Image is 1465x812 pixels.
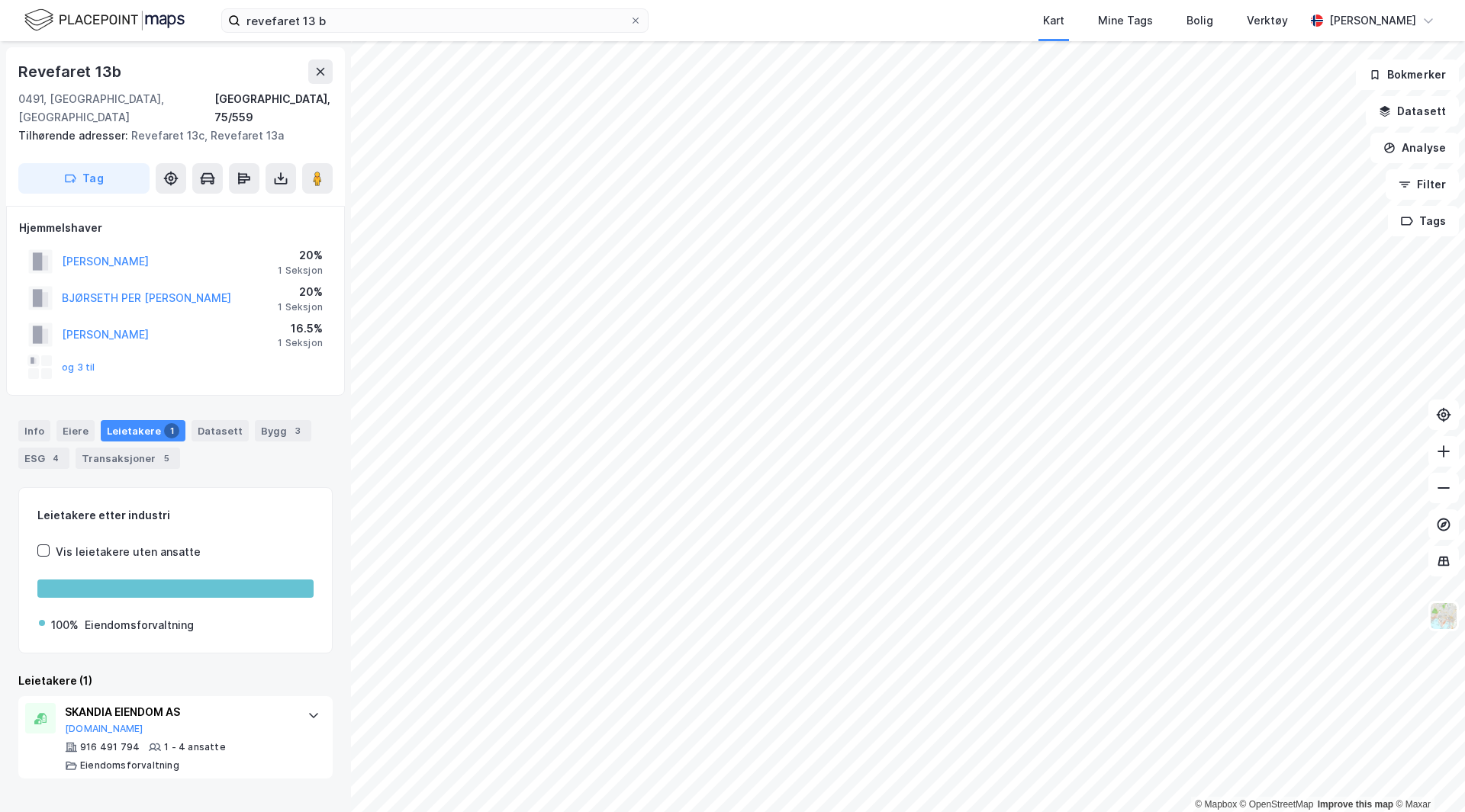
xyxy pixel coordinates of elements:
div: Leietakere [101,420,185,441]
div: 16.5% [278,319,323,338]
div: Revefaret 13c, Revefaret 13a [18,127,320,145]
div: Bolig [1186,11,1213,30]
div: Revefaret 13b [18,59,124,84]
div: Leietakere etter industri [37,506,314,525]
div: Vis leietakere uten ansatte [56,543,201,561]
span: Tilhørende adresser: [18,129,131,142]
div: Transaksjoner [76,448,180,469]
div: Verktøy [1247,11,1288,30]
div: 20% [278,283,323,301]
div: 1 - 4 ansatte [164,741,226,753]
div: Kontrollprogram for chat [1389,739,1465,812]
div: Kart [1043,11,1064,30]
div: Leietakere (1) [18,672,333,690]
div: Datasett [192,420,249,441]
img: logo.f888ab2527a4732fd821a326f86c7f29.svg [24,7,185,34]
div: [GEOGRAPHIC_DATA], 75/559 [214,90,333,127]
a: Improve this map [1318,799,1393,810]
div: 1 Seksjon [278,337,323,349]
div: Bygg [255,420,311,441]
div: 1 Seksjon [278,265,323,277]
div: 1 Seksjon [278,301,323,313]
div: Eiere [56,420,95,441]
div: 5 [159,451,174,466]
button: Tag [18,163,150,194]
button: Tags [1388,206,1459,236]
div: [PERSON_NAME] [1329,11,1416,30]
button: Filter [1386,169,1459,200]
div: ESG [18,448,69,469]
div: 3 [290,423,305,438]
button: Datasett [1366,96,1459,127]
a: Mapbox [1195,799,1237,810]
div: Eiendomsforvaltning [80,759,179,772]
div: 100% [51,616,79,634]
button: Bokmerker [1356,59,1459,90]
div: 4 [48,451,63,466]
div: Info [18,420,50,441]
div: SKANDIA EIENDOM AS [65,703,292,721]
button: [DOMAIN_NAME] [65,723,143,735]
img: Z [1429,602,1458,631]
div: 1 [164,423,179,438]
iframe: Chat Widget [1389,739,1465,812]
a: OpenStreetMap [1240,799,1314,810]
input: Søk på adresse, matrikkel, gårdeiere, leietakere eller personer [240,9,629,32]
div: Mine Tags [1098,11,1153,30]
div: Eiendomsforvaltning [85,616,194,634]
div: Hjemmelshaver [19,219,332,237]
button: Analyse [1370,133,1459,163]
div: 20% [278,246,323,265]
div: 916 491 794 [80,741,140,753]
div: 0491, [GEOGRAPHIC_DATA], [GEOGRAPHIC_DATA] [18,90,214,127]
